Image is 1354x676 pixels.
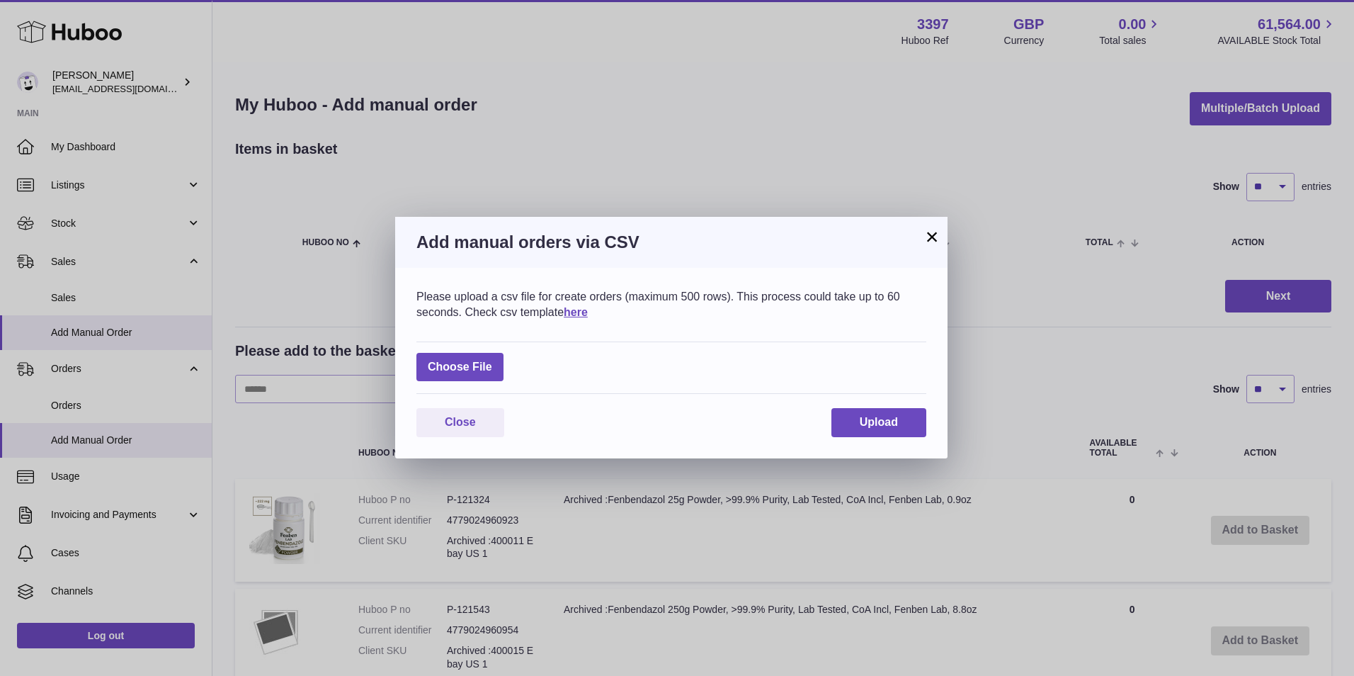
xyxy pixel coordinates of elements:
[416,289,926,320] div: Please upload a csv file for create orders (maximum 500 rows). This process could take up to 60 s...
[860,416,898,428] span: Upload
[416,231,926,254] h3: Add manual orders via CSV
[416,353,504,382] span: Choose File
[831,408,926,437] button: Upload
[564,306,588,318] a: here
[416,408,504,437] button: Close
[445,416,476,428] span: Close
[923,228,940,245] button: ×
